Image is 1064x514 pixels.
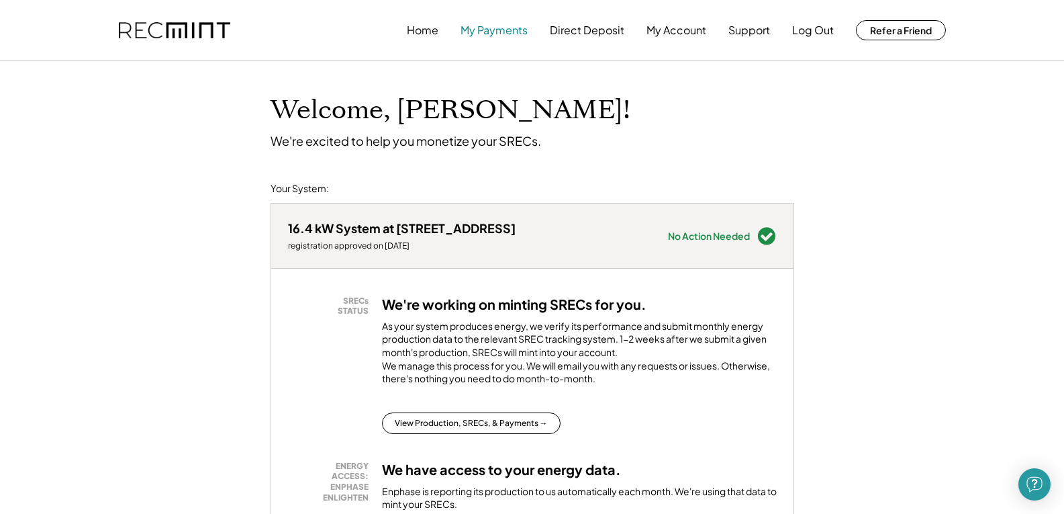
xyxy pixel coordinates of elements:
[119,22,230,39] img: recmint-logotype%403x.png
[288,220,516,236] div: 16.4 kW System at [STREET_ADDRESS]
[856,20,946,40] button: Refer a Friend
[728,17,770,44] button: Support
[382,296,646,313] h3: We're working on minting SRECs for you.
[295,461,369,503] div: ENERGY ACCESS: ENPHASE ENLIGHTEN
[668,231,750,241] div: No Action Needed
[271,95,630,126] h1: Welcome, [PERSON_NAME]!
[382,320,777,392] div: As your system produces energy, we verify its performance and submit monthly energy production da...
[792,17,834,44] button: Log Out
[461,17,528,44] button: My Payments
[288,241,516,251] div: registration approved on [DATE]
[295,296,369,316] div: SRECs STATUS
[271,133,541,148] div: We're excited to help you monetize your SRECs.
[407,17,438,44] button: Home
[382,413,561,434] button: View Production, SRECs, & Payments →
[1018,468,1051,501] div: Open Intercom Messenger
[646,17,706,44] button: My Account
[550,17,624,44] button: Direct Deposit
[382,461,621,478] h3: We have access to your energy data.
[271,182,329,196] div: Your System:
[382,485,777,511] div: Enphase is reporting its production to us automatically each month. We're using that data to mint...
